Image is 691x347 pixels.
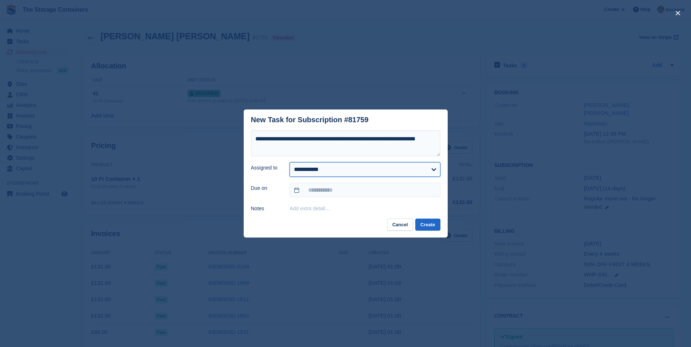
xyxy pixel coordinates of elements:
button: close [672,7,684,19]
label: Due on [251,184,281,192]
button: Cancel [387,219,413,231]
button: Add extra detail… [290,206,330,211]
label: Notes [251,205,281,212]
button: Create [415,219,440,231]
div: New Task for Subscription #81759 [251,116,369,124]
label: Assigned to [251,164,281,172]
